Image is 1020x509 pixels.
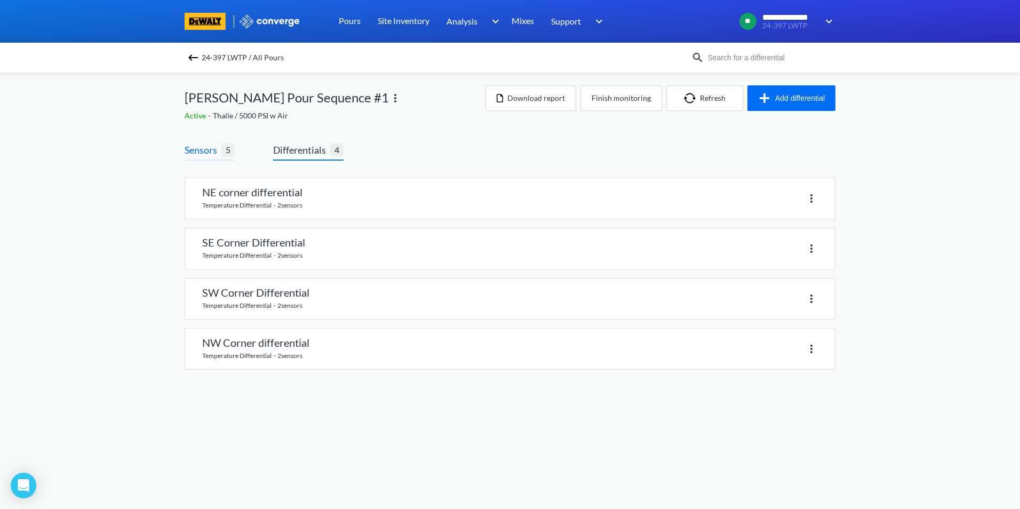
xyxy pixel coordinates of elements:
span: 24-397 LWTP [762,22,819,30]
div: Thalle / 5000 PSI w Air [185,110,485,122]
img: downArrow.svg [818,15,835,28]
img: icon-refresh.svg [684,93,700,104]
img: downArrow.svg [485,15,502,28]
img: branding logo [185,13,226,30]
input: Search for a differential [704,52,833,63]
button: Finish monitoring [580,85,662,111]
img: icon-file.svg [497,94,503,102]
button: Add differential [747,85,835,111]
img: more.svg [805,343,818,355]
img: more.svg [805,292,818,305]
span: Differentials [273,142,330,157]
img: downArrow.svg [588,15,605,28]
img: backspace.svg [187,51,200,64]
img: icon-plus.svg [758,92,775,105]
span: Sensors [185,142,221,157]
span: 24-397 LWTP / All Pours [202,50,284,65]
span: Analysis [447,14,477,28]
img: icon-search.svg [691,51,704,64]
span: [PERSON_NAME] Pour Sequence #1 [185,88,389,108]
img: more.svg [389,92,402,105]
span: - [208,111,213,120]
img: more.svg [805,192,818,205]
span: 5 [221,143,235,156]
span: 4 [330,143,344,156]
span: Active [185,111,208,120]
img: more.svg [805,242,818,255]
img: logo_ewhite.svg [238,14,300,28]
a: branding logo [185,13,238,30]
div: Open Intercom Messenger [11,473,36,498]
button: Refresh [666,85,743,111]
button: Download report [485,85,576,111]
span: Support [551,14,581,28]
